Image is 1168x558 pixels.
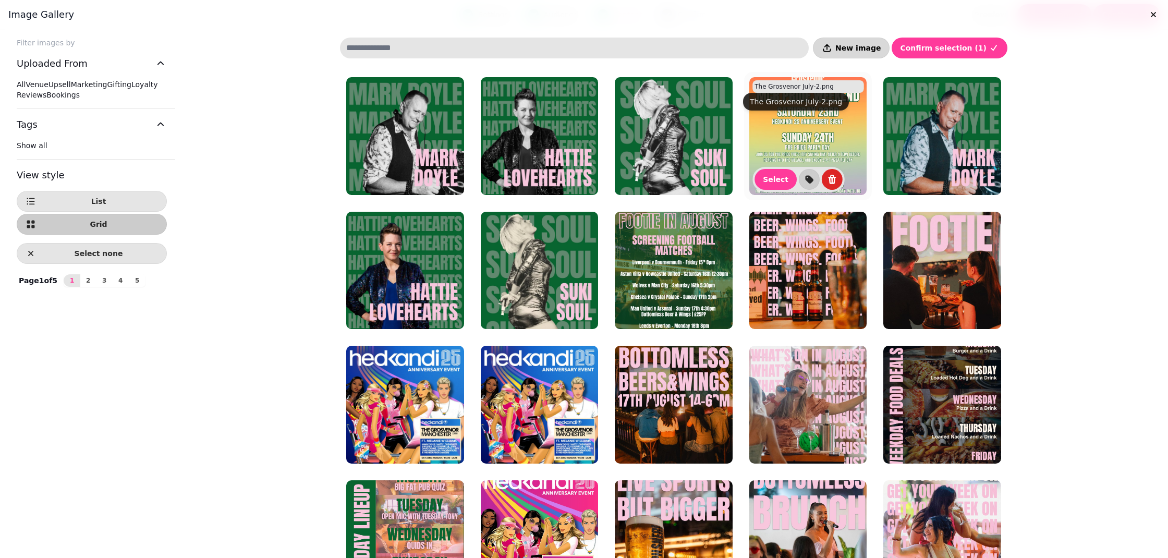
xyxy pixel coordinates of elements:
button: Select none [17,243,167,264]
span: Bookings [46,91,80,99]
span: All [17,80,26,89]
img: The Grosvenor July (10).png [615,346,733,464]
img: 3.png [883,77,1001,195]
span: Loyalty [131,80,158,89]
span: Reviews [17,91,46,99]
img: 3.png [346,77,464,195]
button: List [17,191,167,212]
img: WHATS ON IN AUGUST.gif [749,346,867,464]
nav: Pagination [64,274,145,287]
img: 27.png [615,212,733,330]
p: Page 1 of 5 [15,275,62,286]
img: Title-2.gif [749,212,867,330]
button: Grid [17,214,167,235]
span: 1 [68,277,76,284]
span: 2 [84,277,92,284]
span: Grid [39,221,158,228]
img: Untitled design (13).png [481,346,599,464]
span: List [39,198,158,205]
button: delete [822,169,843,190]
span: Select none [39,250,158,257]
button: 1 [64,274,80,287]
button: Confirm selection (1) [892,38,1007,58]
img: 1.png [615,77,733,195]
div: Uploaded From [17,79,167,108]
img: Title.gif [883,212,1001,330]
span: Select [763,176,788,183]
img: 2.png [481,77,599,195]
h3: View style [17,168,167,183]
button: 5 [129,274,145,287]
button: 2 [80,274,96,287]
img: Untitled design (14).png [346,346,464,464]
button: 4 [112,274,129,287]
img: 2.png [346,212,464,330]
span: New image [835,44,881,52]
button: Uploaded From [17,48,167,79]
div: The Grosvenor July-2.png [743,93,849,111]
button: New image [813,38,890,58]
span: Gifting [107,80,131,89]
button: Tags [17,109,167,140]
span: 5 [133,277,141,284]
span: Confirm selection ( 1 ) [900,44,987,52]
span: Show all [17,141,47,150]
img: The Grosvenor July-2.png [749,77,867,195]
label: Filter images by [8,38,175,48]
span: Upsell [48,80,71,89]
p: The Grosvenor July-2.png [755,82,833,91]
img: 1.png [481,212,599,330]
h3: Image gallery [8,8,1160,21]
span: Marketing [71,80,107,89]
button: 3 [96,274,113,287]
div: Tags [17,140,167,159]
img: 29.png [883,346,1001,464]
button: Select [755,169,797,190]
span: Venue [26,80,48,89]
span: 3 [100,277,108,284]
span: 4 [116,277,125,284]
